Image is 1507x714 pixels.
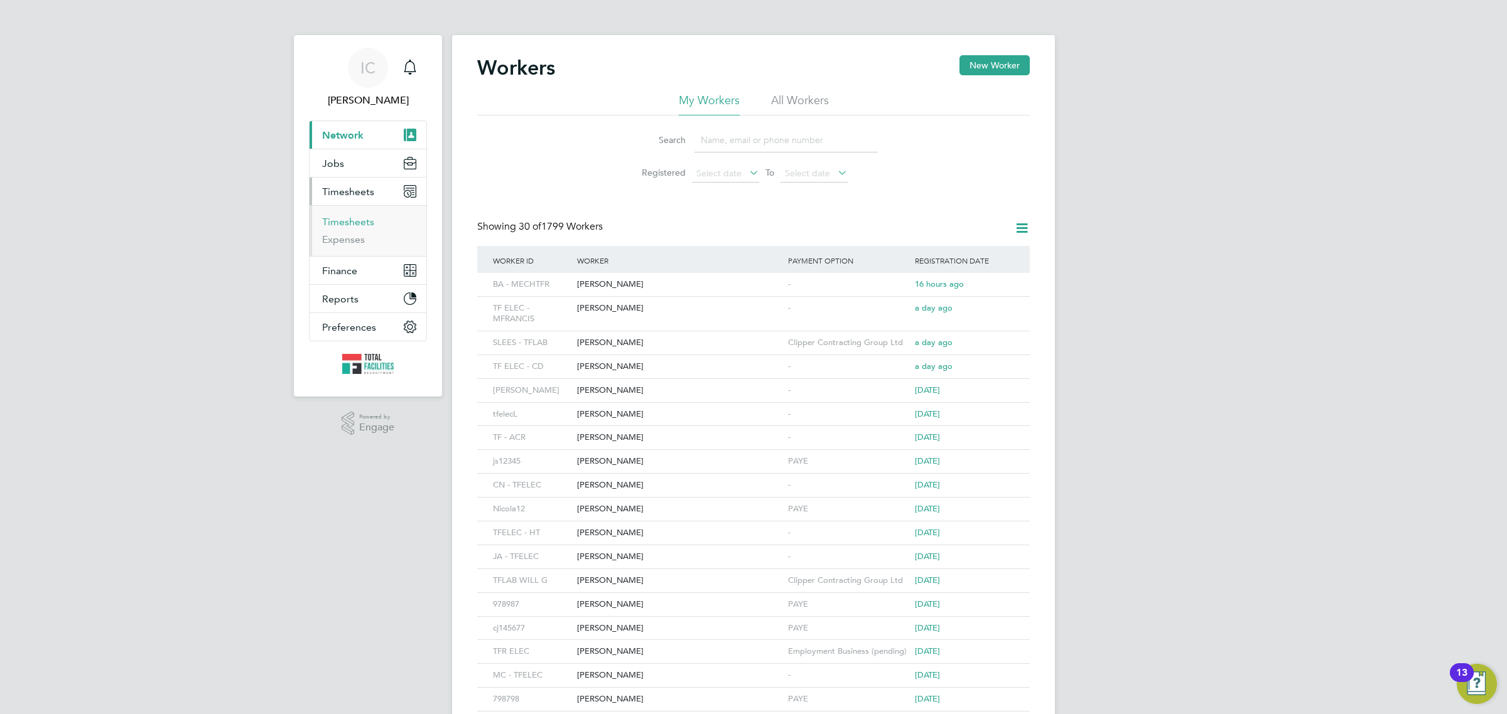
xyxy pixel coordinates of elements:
[915,599,940,609] span: [DATE]
[322,216,374,228] a: Timesheets
[574,355,785,378] div: [PERSON_NAME]
[490,497,1017,508] a: Nicola12[PERSON_NAME]PAYE[DATE]
[477,220,605,233] div: Showing
[574,450,785,473] div: [PERSON_NAME]
[490,592,1017,603] a: 978987[PERSON_NAME]PAYE[DATE]
[490,569,574,592] div: TFLAB WILL G
[915,408,940,419] span: [DATE]
[785,379,912,402] div: -
[309,354,427,374] a: Go to home page
[696,168,742,179] span: Select date
[785,273,912,296] div: -
[490,521,574,545] div: TFELEC - HT
[574,403,785,426] div: [PERSON_NAME]
[629,134,686,146] label: Search
[915,302,953,313] span: a day ago
[785,403,912,426] div: -
[490,331,1017,341] a: SLEES - TFLAB[PERSON_NAME]Clipper Contracting Group Ltda day ago
[310,121,426,149] button: Network
[915,385,940,395] span: [DATE]
[490,688,574,711] div: 798798
[574,569,785,592] div: [PERSON_NAME]
[915,669,940,680] span: [DATE]
[574,688,785,711] div: [PERSON_NAME]
[310,205,426,256] div: Timesheets
[915,279,964,289] span: 16 hours ago
[310,285,426,312] button: Reports
[490,378,1017,389] a: [PERSON_NAME][PERSON_NAME]-[DATE]
[694,128,878,152] input: Name, email or phone number
[1456,673,1467,689] div: 13
[785,355,912,378] div: -
[574,273,785,296] div: [PERSON_NAME]
[360,60,375,76] span: IC
[294,35,442,397] nav: Main navigation
[322,293,359,305] span: Reports
[574,640,785,663] div: [PERSON_NAME]
[359,422,394,433] span: Engage
[322,157,344,169] span: Jobs
[785,521,912,545] div: -
[574,297,785,320] div: [PERSON_NAME]
[915,575,940,585] span: [DATE]
[322,129,364,141] span: Network
[490,593,574,616] div: 978987
[310,313,426,341] button: Preferences
[915,622,940,633] span: [DATE]
[490,616,1017,627] a: cj145677[PERSON_NAME]PAYE[DATE]
[915,551,940,562] span: [DATE]
[785,498,912,521] div: PAYE
[490,664,574,687] div: MC - TFELEC
[574,331,785,354] div: [PERSON_NAME]
[490,379,574,402] div: [PERSON_NAME]
[477,55,555,80] h2: Workers
[785,593,912,616] div: PAYE
[574,498,785,521] div: [PERSON_NAME]
[915,646,940,656] span: [DATE]
[490,663,1017,674] a: MC - TFELEC[PERSON_NAME]-[DATE]
[310,257,426,284] button: Finance
[490,498,574,521] div: Nicola12
[490,425,1017,436] a: TF - ACR[PERSON_NAME]-[DATE]
[490,297,574,331] div: TF ELEC - MFRANCIS
[490,450,574,473] div: js12345
[322,233,365,245] a: Expenses
[490,273,574,296] div: BA - MECHTFR
[490,473,1017,484] a: CN - TFELEC[PERSON_NAME]-[DATE]
[490,639,1017,650] a: TFR ELEC[PERSON_NAME]Employment Business (pending)[DATE]
[490,687,1017,698] a: 798798[PERSON_NAME]PAYE[DATE]
[574,593,785,616] div: [PERSON_NAME]
[915,527,940,538] span: [DATE]
[574,664,785,687] div: [PERSON_NAME]
[915,432,940,442] span: [DATE]
[912,246,1017,275] div: Registration Date
[915,503,940,514] span: [DATE]
[309,48,427,108] a: IC[PERSON_NAME]
[342,354,394,374] img: tfrecruitment-logo-retina.png
[679,93,740,115] li: My Workers
[785,640,912,663] div: Employment Business (pending)
[915,479,940,490] span: [DATE]
[490,246,574,275] div: Worker ID
[490,545,1017,555] a: JA - TFELEC[PERSON_NAME]-[DATE]
[322,321,376,333] span: Preferences
[490,354,1017,365] a: TF ELEC - CD[PERSON_NAME]-a day ago
[490,617,574,640] div: cj145677
[322,265,357,277] span: Finance
[574,426,785,449] div: [PERSON_NAME]
[785,168,830,179] span: Select date
[785,664,912,687] div: -
[915,337,953,348] span: a day ago
[490,521,1017,531] a: TFELEC - HT[PERSON_NAME]-[DATE]
[785,331,912,354] div: Clipper Contracting Group Ltd
[490,474,574,497] div: CN - TFELEC
[915,693,940,704] span: [DATE]
[785,617,912,640] div: PAYE
[574,474,785,497] div: [PERSON_NAME]
[519,220,541,233] span: 30 of
[490,545,574,568] div: JA - TFELEC
[785,545,912,568] div: -
[342,412,395,435] a: Powered byEngage
[959,55,1030,75] button: New Worker
[310,149,426,177] button: Jobs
